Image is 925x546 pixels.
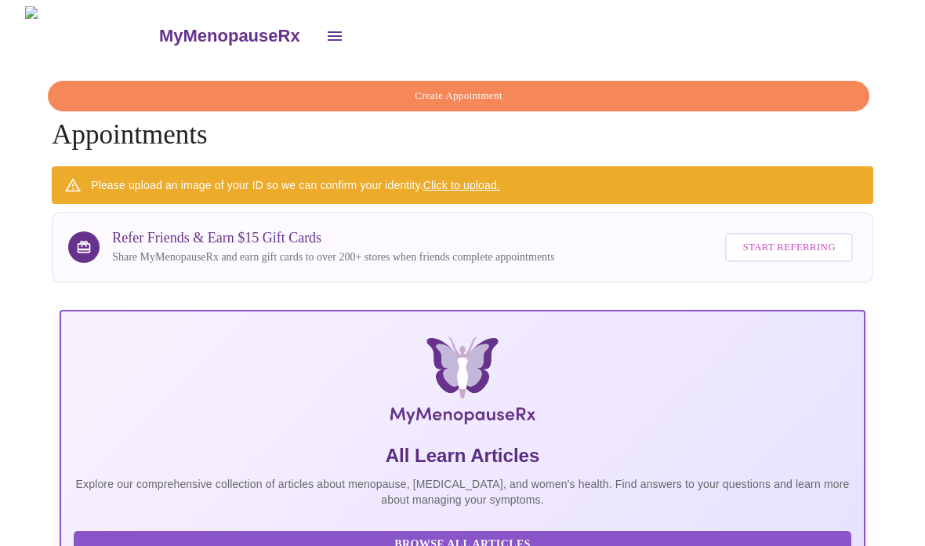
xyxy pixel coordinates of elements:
span: Start Referring [742,238,835,257]
img: MyMenopauseRx Logo [195,337,731,431]
span: Create Appointment [66,87,851,105]
a: MyMenopauseRx [157,9,315,64]
h5: All Learn Articles [74,443,851,468]
a: Click to upload. [423,179,500,191]
img: MyMenopauseRx Logo [25,6,157,65]
a: Start Referring [721,225,856,270]
button: open drawer [316,17,354,55]
p: Explore our comprehensive collection of articles about menopause, [MEDICAL_DATA], and women's hea... [74,476,851,508]
h4: Appointments [52,81,873,151]
h3: MyMenopauseRx [159,26,300,46]
button: Start Referring [725,233,852,262]
div: Please upload an image of your ID so we can confirm your identity. [91,171,500,199]
h3: Refer Friends & Earn $15 Gift Cards [112,230,554,246]
p: Share MyMenopauseRx and earn gift cards to over 200+ stores when friends complete appointments [112,249,554,265]
button: Create Appointment [48,81,869,111]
